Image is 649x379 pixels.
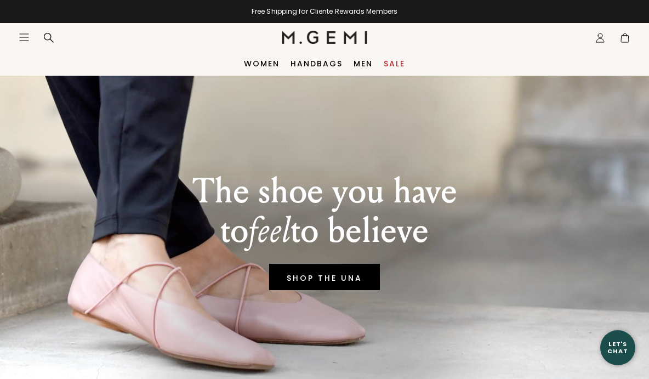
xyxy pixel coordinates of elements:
[282,31,368,44] img: M.Gemi
[19,32,30,43] button: Open site menu
[192,172,457,211] p: The shoe you have
[291,59,343,68] a: Handbags
[384,59,405,68] a: Sale
[192,211,457,251] p: to to believe
[244,59,280,68] a: Women
[269,264,380,290] a: SHOP THE UNA
[248,210,291,252] em: feel
[600,341,635,354] div: Let's Chat
[354,59,373,68] a: Men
